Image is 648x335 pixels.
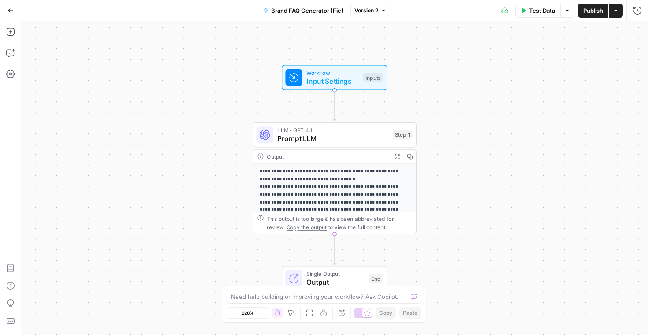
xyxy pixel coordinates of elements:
[354,7,378,15] span: Version 2
[258,4,349,18] button: Brand FAQ Generator (Fie)
[287,224,327,230] span: Copy the output
[399,307,421,319] button: Paste
[363,73,383,82] div: Inputs
[403,309,417,317] span: Paste
[242,309,254,316] span: 120%
[376,307,396,319] button: Copy
[277,126,388,134] span: LLM · GPT-4.1
[271,6,343,15] span: Brand FAQ Generator (Fie)
[379,309,392,317] span: Copy
[333,90,336,121] g: Edge from start to step_1
[306,270,365,278] span: Single Output
[529,6,555,15] span: Test Data
[253,266,417,291] div: Single OutputOutputEnd
[583,6,603,15] span: Publish
[350,5,390,16] button: Version 2
[393,130,412,140] div: Step 1
[515,4,560,18] button: Test Data
[277,133,388,144] span: Prompt LLM
[306,277,365,287] span: Output
[306,69,359,77] span: Workflow
[267,215,412,231] div: This output is too large & has been abbreviated for review. to view the full content.
[267,152,387,160] div: Output
[253,65,417,90] div: WorkflowInput SettingsInputs
[306,76,359,86] span: Input Settings
[333,234,336,265] g: Edge from step_1 to end
[369,274,383,283] div: End
[578,4,608,18] button: Publish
